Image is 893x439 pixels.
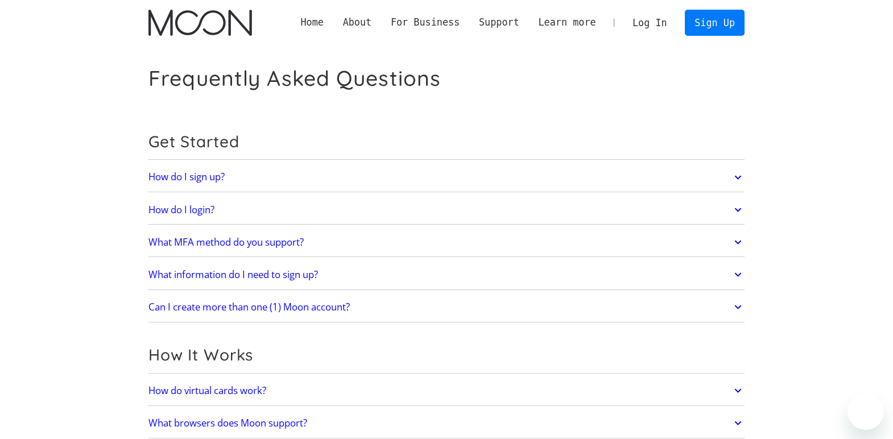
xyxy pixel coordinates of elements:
[847,394,884,430] iframe: Button to launch messaging window
[148,295,745,319] a: Can I create more than one (1) Moon account?
[333,15,381,30] div: About
[685,10,744,35] a: Sign Up
[148,237,304,248] h2: What MFA method do you support?
[148,417,307,429] h2: What browsers does Moon support?
[391,15,460,30] div: For Business
[148,301,350,313] h2: Can I create more than one (1) Moon account?
[148,263,745,287] a: What information do I need to sign up?
[148,269,318,280] h2: What information do I need to sign up?
[148,132,745,151] h2: Get Started
[148,165,745,189] a: How do I sign up?
[623,10,676,35] a: Log In
[148,230,745,254] a: What MFA method do you support?
[479,15,519,30] div: Support
[148,10,251,36] img: Moon Logo
[148,171,225,183] h2: How do I sign up?
[529,15,606,30] div: Learn more
[381,15,469,30] div: For Business
[148,385,266,396] h2: How do virtual cards work?
[148,198,745,222] a: How do I login?
[343,15,372,30] div: About
[148,379,745,403] a: How do virtual cards work?
[148,345,745,365] h2: How It Works
[538,15,596,30] div: Learn more
[148,10,251,36] a: home
[148,65,441,91] h1: Frequently Asked Questions
[148,411,745,435] a: What browsers does Moon support?
[469,15,528,30] div: Support
[148,204,214,216] h2: How do I login?
[291,15,333,30] a: Home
